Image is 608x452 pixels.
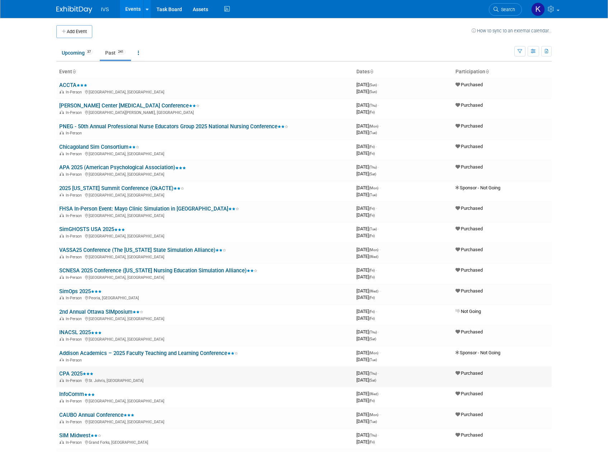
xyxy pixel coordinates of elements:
span: [DATE] [356,274,375,280]
span: (Mon) [369,248,378,252]
img: In-Person Event [60,152,64,155]
span: (Fri) [369,268,375,272]
a: 2nd Annual Ottawa SIMposium [59,309,143,315]
span: (Fri) [369,317,375,320]
span: - [378,226,379,231]
span: [DATE] [356,309,377,314]
span: - [379,185,380,190]
span: (Thu) [369,165,377,169]
span: 241 [116,49,126,55]
a: SIM Midwest [59,432,101,439]
span: [DATE] [356,315,375,321]
span: (Wed) [369,392,378,396]
span: (Fri) [369,275,375,279]
span: - [379,391,380,396]
span: - [379,288,380,294]
a: CAUBO Annual Conference [59,412,134,418]
a: VASSA25 Conference (The [US_STATE] State Simulation Alliance) [59,247,226,253]
span: [DATE] [356,233,375,238]
a: SimOps 2025 [59,288,102,295]
img: In-Person Event [60,213,64,217]
a: PNEG - 50th Annual Professional Nurse Educators Group 2025 National Nursing Conference [59,123,288,130]
span: [DATE] [356,212,375,218]
span: [DATE] [356,151,375,156]
span: In-Person [66,193,84,198]
span: [DATE] [356,247,380,252]
span: - [376,309,377,314]
span: [DATE] [356,377,376,383]
span: In-Person [66,152,84,156]
span: [DATE] [356,336,376,341]
img: In-Person Event [60,234,64,237]
a: 2025 [US_STATE] Summit Conference (OkACTE) [59,185,184,192]
span: Purchased [455,206,483,211]
span: (Thu) [369,330,377,334]
span: (Tue) [369,227,377,231]
span: (Mon) [369,124,378,128]
a: Sort by Event Name [72,69,76,74]
span: [DATE] [356,171,376,176]
span: - [378,164,379,170]
div: [GEOGRAPHIC_DATA], [GEOGRAPHIC_DATA] [59,419,351,424]
span: (Mon) [369,186,378,190]
img: Karl Fauerbach [531,3,545,16]
a: FHSA In-Person Event: Mayo Clinic Simulation in [GEOGRAPHIC_DATA] [59,206,239,212]
span: (Thu) [369,433,377,437]
span: (Wed) [369,255,378,259]
div: [GEOGRAPHIC_DATA], [GEOGRAPHIC_DATA] [59,171,351,177]
span: [DATE] [356,419,377,424]
span: (Fri) [369,234,375,238]
span: (Fri) [369,207,375,211]
img: In-Person Event [60,255,64,258]
span: (Wed) [369,289,378,293]
span: [DATE] [356,357,377,362]
th: Dates [354,66,453,78]
a: SimGHOSTS USA 2025 [59,226,125,232]
span: 37 [85,49,93,55]
img: In-Person Event [60,172,64,176]
span: In-Person [66,296,84,300]
img: In-Person Event [60,420,64,423]
span: [DATE] [356,164,379,170]
span: (Thu) [369,372,377,375]
span: (Mon) [369,351,378,355]
span: In-Person [66,378,84,383]
a: Chicagoland Sim Consortium [59,144,139,150]
span: In-Person [66,213,84,218]
span: [DATE] [356,329,379,335]
img: In-Person Event [60,378,64,382]
img: In-Person Event [60,440,64,444]
th: Participation [453,66,552,78]
button: Add Event [56,25,92,38]
img: In-Person Event [60,296,64,299]
a: CPA 2025 [59,370,93,377]
div: St. John's, [GEOGRAPHIC_DATA] [59,377,351,383]
span: [DATE] [356,370,379,376]
span: [DATE] [356,89,377,94]
span: (Thu) [369,103,377,107]
div: [GEOGRAPHIC_DATA][PERSON_NAME], [GEOGRAPHIC_DATA] [59,109,351,115]
span: [DATE] [356,288,380,294]
div: [GEOGRAPHIC_DATA], [GEOGRAPHIC_DATA] [59,336,351,342]
span: [DATE] [356,412,380,417]
span: Purchased [455,288,483,294]
span: In-Person [66,234,84,239]
span: [DATE] [356,82,379,87]
span: In-Person [66,172,84,177]
span: (Sun) [369,83,377,87]
span: [DATE] [356,102,379,108]
span: [DATE] [356,109,375,115]
span: In-Person [66,110,84,115]
img: In-Person Event [60,337,64,341]
span: Purchased [455,123,483,129]
img: ExhibitDay [56,6,92,13]
span: Purchased [455,164,483,170]
span: - [378,370,379,376]
img: In-Person Event [60,399,64,402]
span: [DATE] [356,123,380,129]
span: In-Person [66,337,84,342]
div: [GEOGRAPHIC_DATA], [GEOGRAPHIC_DATA] [59,233,351,239]
span: IVS [101,6,109,12]
span: - [378,102,379,108]
span: Purchased [455,82,483,87]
